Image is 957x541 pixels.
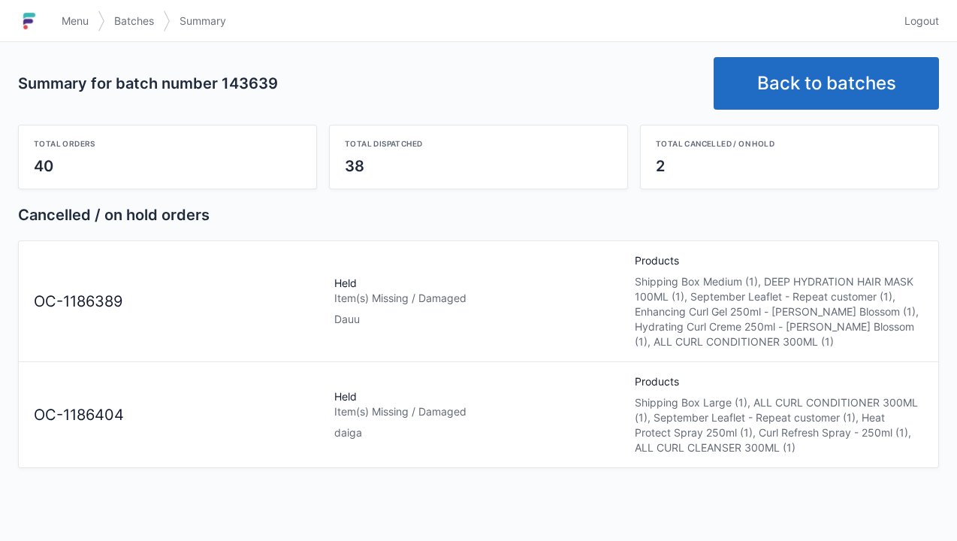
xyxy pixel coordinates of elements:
a: Summary [171,8,235,35]
div: 38 [345,156,612,177]
a: Menu [53,8,98,35]
span: Logout [904,14,939,29]
div: Dauu [334,312,623,327]
div: 40 [34,156,301,177]
div: Total orders [34,138,301,150]
div: Products [629,253,929,349]
h2: Summary for batch number 143639 [18,73,702,94]
div: Shipping Box Large (1), ALL CURL CONDITIONER 300ML (1), September Leaflet - Repeat customer (1), ... [635,395,923,455]
div: Total cancelled / on hold [656,138,923,150]
div: OC-1186389 [28,291,328,313]
img: svg> [163,3,171,39]
div: Held [328,276,629,327]
div: Item(s) Missing / Damaged [334,291,623,306]
div: OC-1186404 [28,404,328,426]
img: svg> [98,3,105,39]
div: Item(s) Missing / Damaged [334,404,623,419]
div: Total dispatched [345,138,612,150]
img: logo-small.jpg [18,9,41,33]
span: Summary [180,14,226,29]
div: daiga [334,425,623,440]
div: Products [629,374,929,455]
span: Batches [114,14,154,29]
a: Logout [895,8,939,35]
div: Shipping Box Medium (1), DEEP HYDRATION HAIR MASK 100ML (1), September Leaflet - Repeat customer ... [635,274,923,349]
a: Back to batches [714,57,939,110]
h2: Cancelled / on hold orders [18,204,939,225]
div: 2 [656,156,923,177]
span: Menu [62,14,89,29]
a: Batches [105,8,163,35]
div: Held [328,389,629,440]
